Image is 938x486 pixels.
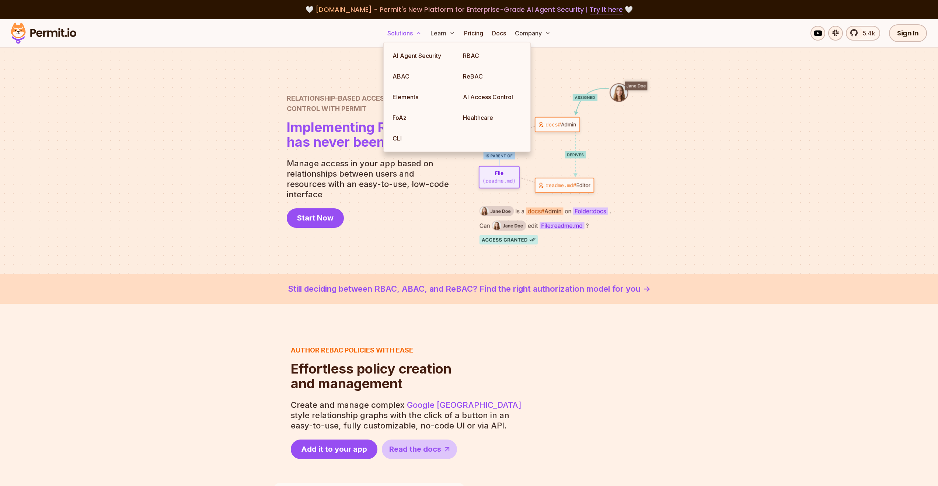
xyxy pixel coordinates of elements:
a: 5.4k [846,26,880,41]
span: Relationship-Based Access [287,93,428,104]
h1: has never been easier [287,120,428,149]
a: AI Access Control [457,87,527,107]
a: Elements [387,87,457,107]
a: Try it here [590,5,623,14]
h2: Control with Permit [287,93,428,114]
h3: Author ReBAC policies with ease [291,345,451,355]
a: Sign In [889,24,927,42]
span: Start Now [297,213,334,223]
span: 5.4k [858,29,875,38]
a: RBAC [457,45,527,66]
p: Manage access in your app based on relationships between users and resources with an easy-to-use,... [287,158,455,199]
a: CLI [387,128,457,149]
a: AI Agent Security [387,45,457,66]
img: Permit logo [7,21,80,46]
a: Docs [489,26,509,41]
button: Learn [428,26,458,41]
div: 🤍 🤍 [18,4,920,15]
span: Implementing ReBAC [287,120,428,135]
button: Solutions [384,26,425,41]
a: ABAC [387,66,457,87]
span: Add it to your app [301,444,367,454]
a: Read the docs [382,440,457,459]
span: Read the docs [389,444,441,454]
span: [DOMAIN_NAME] - Permit's New Platform for Enterprise-Grade AI Agent Security | [315,5,623,14]
a: Healthcare [457,107,527,128]
a: ReBAC [457,66,527,87]
a: Add it to your app [291,440,377,459]
a: FoAz [387,107,457,128]
a: Pricing [461,26,486,41]
button: Company [512,26,554,41]
span: Effortless policy creation [291,361,451,376]
a: Google [GEOGRAPHIC_DATA] [407,400,522,410]
a: Start Now [287,208,344,228]
a: Still deciding between RBAC, ABAC, and ReBAC? Find the right authorization model for you -> [18,283,920,295]
p: Create and manage complex style relationship graphs with the click of a button in an easy-to-use,... [291,400,523,431]
h2: and management [291,361,451,391]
